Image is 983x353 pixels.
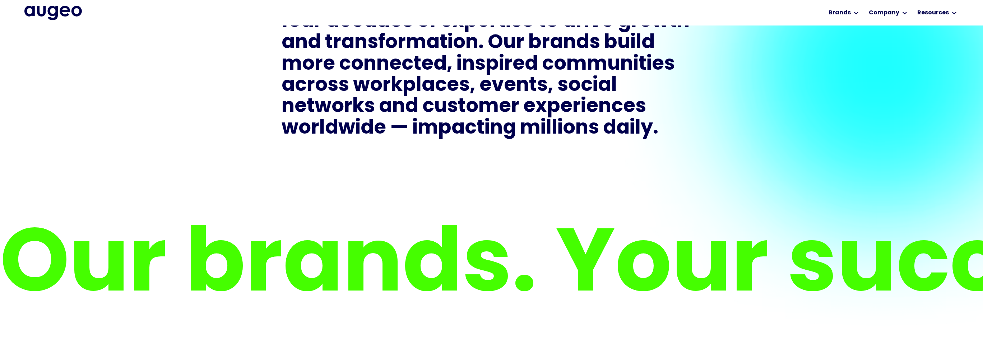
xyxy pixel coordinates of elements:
[24,6,82,21] a: home
[542,54,675,75] div: communities
[520,118,599,139] div: millions
[390,118,408,139] div: —
[282,75,349,97] div: across
[917,9,949,17] div: Resources
[604,33,655,54] div: build
[353,75,476,97] div: workplaces,
[422,97,519,118] div: customer
[523,97,646,118] div: experiences
[325,33,484,54] div: transformation.
[282,33,321,54] div: and
[557,75,617,97] div: social
[603,118,658,139] div: daily.
[829,9,851,17] div: Brands
[282,118,386,139] div: worldwide
[282,97,375,118] div: networks
[379,97,418,118] div: and
[869,9,899,17] div: Company
[339,54,453,75] div: connected,
[479,75,553,97] div: events,
[488,33,524,54] div: Our
[412,118,516,139] div: impacting
[456,54,538,75] div: inspired
[528,33,600,54] div: brands
[282,54,335,75] div: more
